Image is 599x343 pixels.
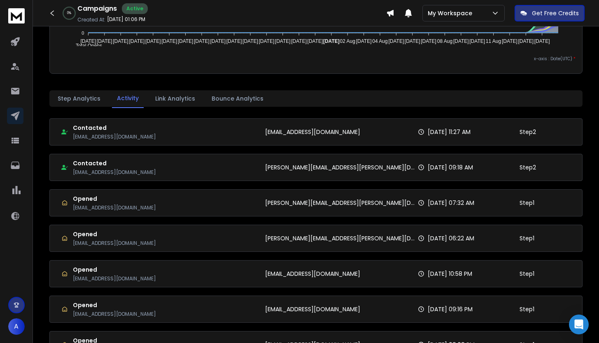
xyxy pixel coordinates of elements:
[265,234,418,242] p: [PERSON_NAME][EMAIL_ADDRESS][PERSON_NAME][DOMAIN_NAME]
[340,38,355,44] tspan: 02 Aug
[70,43,102,49] span: Total Opens
[73,265,156,274] h1: Opened
[520,305,534,313] p: Step 1
[73,240,156,247] p: [EMAIL_ADDRESS][DOMAIN_NAME]
[107,16,145,23] p: [DATE] 01:06 PM
[226,38,242,44] tspan: [DATE]
[73,301,156,309] h1: Opened
[56,56,576,62] p: x-axis : Date(UTC)
[428,199,474,207] p: [DATE] 07:32 AM
[520,128,536,136] p: Step 2
[428,163,473,171] p: [DATE] 09:18 AM
[145,38,161,44] tspan: [DATE]
[428,9,475,17] p: My Workspace
[8,8,25,23] img: logo
[520,270,534,278] p: Step 1
[73,230,156,238] h1: Opened
[389,38,404,44] tspan: [DATE]
[73,134,156,140] p: [EMAIL_ADDRESS][DOMAIN_NAME]
[265,305,360,313] p: [EMAIL_ADDRESS][DOMAIN_NAME]
[453,38,469,44] tspan: [DATE]
[520,199,534,207] p: Step 1
[67,11,71,16] p: 0 %
[532,9,579,17] p: Get Free Credits
[428,270,472,278] p: [DATE] 10:58 PM
[405,38,420,44] tspan: [DATE]
[129,38,145,44] tspan: [DATE]
[259,38,274,44] tspan: [DATE]
[437,38,452,44] tspan: 08 Aug
[569,315,589,334] div: Open Intercom Messenger
[73,204,156,211] p: [EMAIL_ADDRESS][DOMAIN_NAME]
[515,5,585,21] button: Get Free Credits
[291,38,307,44] tspan: [DATE]
[275,38,291,44] tspan: [DATE]
[113,38,128,44] tspan: [DATE]
[73,159,156,167] h1: Contacted
[73,195,156,203] h1: Opened
[207,89,268,108] button: Bounce Analytics
[372,38,387,44] tspan: 04 Aug
[177,38,193,44] tspan: [DATE]
[265,128,360,136] p: [EMAIL_ADDRESS][DOMAIN_NAME]
[356,38,372,44] tspan: [DATE]
[428,128,471,136] p: [DATE] 11:27 AM
[161,38,177,44] tspan: [DATE]
[518,38,534,44] tspan: [DATE]
[308,38,323,44] tspan: [DATE]
[82,31,84,35] tspan: 0
[534,38,550,44] tspan: [DATE]
[194,38,210,44] tspan: [DATE]
[421,38,436,44] tspan: [DATE]
[73,275,156,282] p: [EMAIL_ADDRESS][DOMAIN_NAME]
[428,305,473,313] p: [DATE] 09:16 PM
[77,16,105,23] p: Created At:
[73,311,156,317] p: [EMAIL_ADDRESS][DOMAIN_NAME]
[122,3,148,14] div: Active
[150,89,200,108] button: Link Analytics
[428,234,474,242] p: [DATE] 06:22 AM
[265,199,418,207] p: [PERSON_NAME][EMAIL_ADDRESS][PERSON_NAME][DOMAIN_NAME]
[520,234,534,242] p: Step 1
[73,124,156,132] h1: Contacted
[73,169,156,176] p: [EMAIL_ADDRESS][DOMAIN_NAME]
[502,38,517,44] tspan: [DATE]
[470,38,485,44] tspan: [DATE]
[112,89,144,108] button: Activity
[265,163,418,171] p: [PERSON_NAME][EMAIL_ADDRESS][PERSON_NAME][DOMAIN_NAME]
[486,38,501,44] tspan: 11 Aug
[8,318,25,335] button: A
[80,38,96,44] tspan: [DATE]
[77,4,117,14] h1: Campaigns
[53,89,105,108] button: Step Analytics
[242,38,258,44] tspan: [DATE]
[96,38,112,44] tspan: [DATE]
[265,270,360,278] p: [EMAIL_ADDRESS][DOMAIN_NAME]
[210,38,226,44] tspan: [DATE]
[323,38,340,44] tspan: [DATE]
[520,163,536,171] p: Step 2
